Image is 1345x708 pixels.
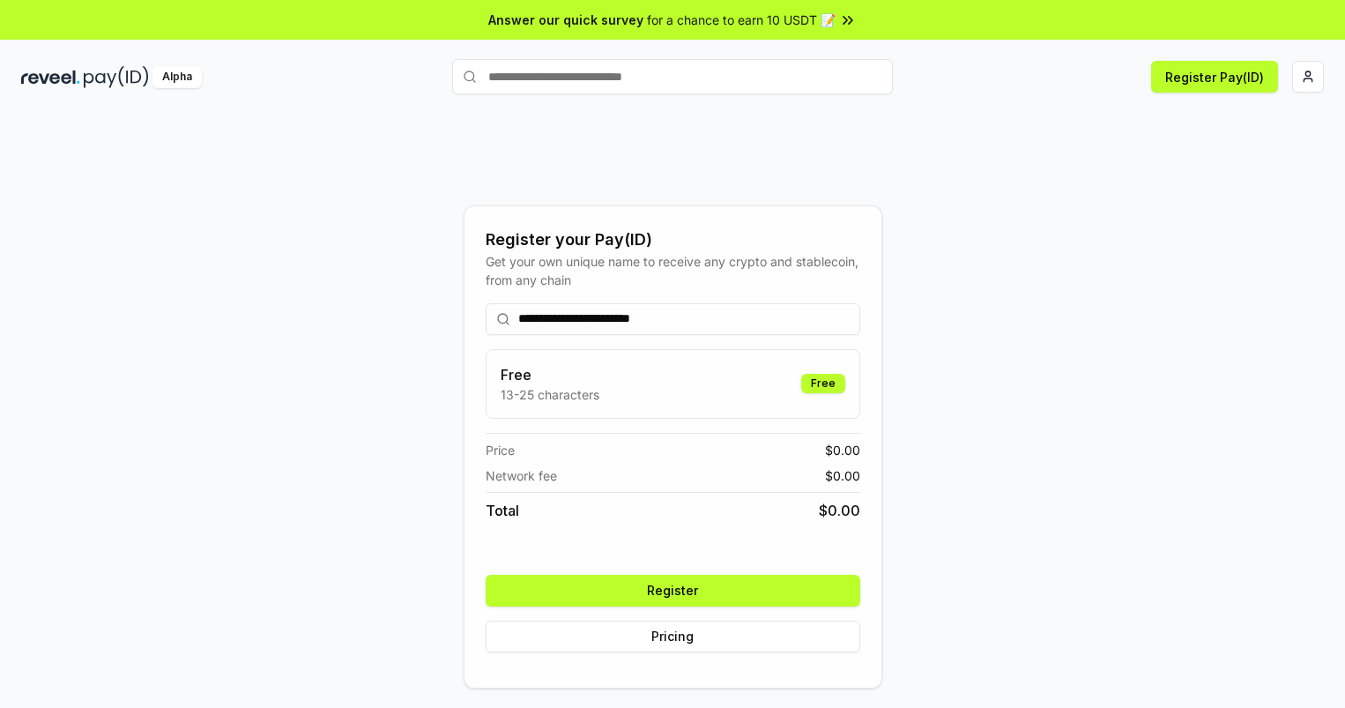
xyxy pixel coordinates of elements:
[825,441,860,459] span: $ 0.00
[486,227,860,252] div: Register your Pay(ID)
[486,500,519,521] span: Total
[825,466,860,485] span: $ 0.00
[819,500,860,521] span: $ 0.00
[486,621,860,652] button: Pricing
[501,364,599,385] h3: Free
[21,66,80,88] img: reveel_dark
[486,466,557,485] span: Network fee
[152,66,202,88] div: Alpha
[486,575,860,607] button: Register
[84,66,149,88] img: pay_id
[501,385,599,404] p: 13-25 characters
[1151,61,1278,93] button: Register Pay(ID)
[801,374,845,393] div: Free
[486,441,515,459] span: Price
[488,11,643,29] span: Answer our quick survey
[486,252,860,289] div: Get your own unique name to receive any crypto and stablecoin, from any chain
[647,11,836,29] span: for a chance to earn 10 USDT 📝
